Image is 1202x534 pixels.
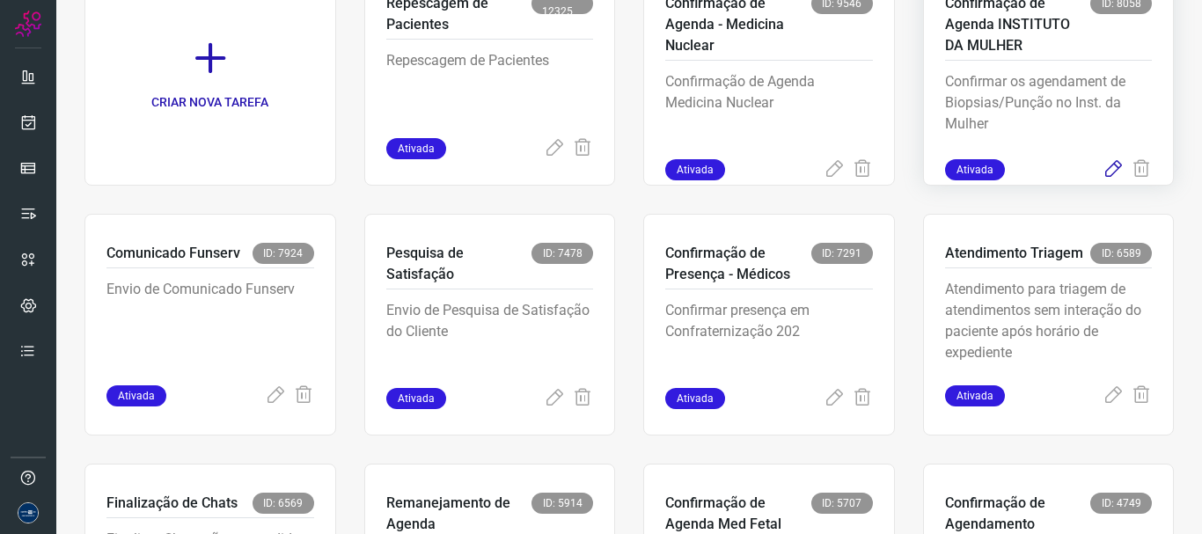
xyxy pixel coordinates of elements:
span: ID: 4749 [1090,493,1152,514]
p: Comunicado Funserv [106,243,240,264]
p: Repescagem de Pacientes [386,50,594,138]
p: Confirmar presença em Confraternização 202 [665,300,873,388]
p: Confirmação de Presença - Médicos [665,243,811,285]
span: ID: 7478 [531,243,593,264]
span: Ativada [665,388,725,409]
p: Confirmar os agendament de Biopsias/Punção no Inst. da Mulher [945,71,1153,159]
span: ID: 5707 [811,493,873,514]
p: CRIAR NOVA TAREFA [151,93,268,112]
p: Pesquisa de Satisfação [386,243,532,285]
span: Ativada [945,159,1005,180]
span: ID: 6589 [1090,243,1152,264]
img: Logo [15,11,41,37]
p: Atendimento para triagem de atendimentos sem interação do paciente após horário de expediente [945,279,1153,367]
p: Envio de Comunicado Funserv [106,279,314,367]
span: ID: 6569 [253,493,314,514]
span: ID: 7924 [253,243,314,264]
p: Finalização de Chats [106,493,238,514]
span: Ativada [386,388,446,409]
span: Ativada [106,385,166,406]
span: Ativada [665,159,725,180]
img: d06bdf07e729e349525d8f0de7f5f473.png [18,502,39,523]
span: ID: 5914 [531,493,593,514]
p: Confirmação de Agenda Medicina Nuclear [665,71,873,159]
span: Ativada [945,385,1005,406]
p: Atendimento Triagem [945,243,1083,264]
p: Envio de Pesquisa de Satisfação do Cliente [386,300,594,388]
span: ID: 7291 [811,243,873,264]
span: Ativada [386,138,446,159]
